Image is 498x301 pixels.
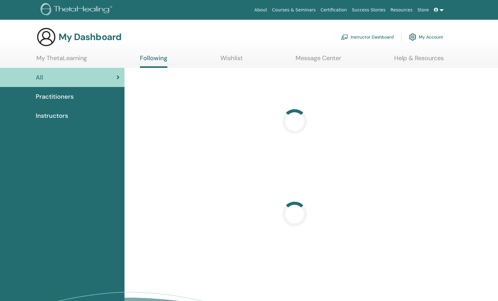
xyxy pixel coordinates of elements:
a: Help & Resources [394,54,444,66]
a: My ThetaLearning [36,54,87,66]
img: generic-user-icon.jpg [36,27,56,47]
a: Following [140,54,167,68]
span: All [36,73,43,82]
a: About [252,4,269,16]
a: Message Center [296,54,341,66]
a: Wishlist [220,54,243,66]
a: My Account [409,30,443,44]
a: Success Stories [349,4,388,16]
img: logo.png [41,3,114,17]
a: Instructor Dashboard [341,30,394,44]
a: Store [415,4,431,16]
img: chalkboard-teacher.svg [341,34,348,40]
a: Courses & Seminars [270,4,318,16]
img: cog.svg [409,32,416,42]
a: Resources [388,4,415,16]
span: Instructors [36,111,68,120]
a: Certification [318,4,349,16]
span: Practitioners [36,92,74,101]
h3: My Dashboard [59,31,121,43]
